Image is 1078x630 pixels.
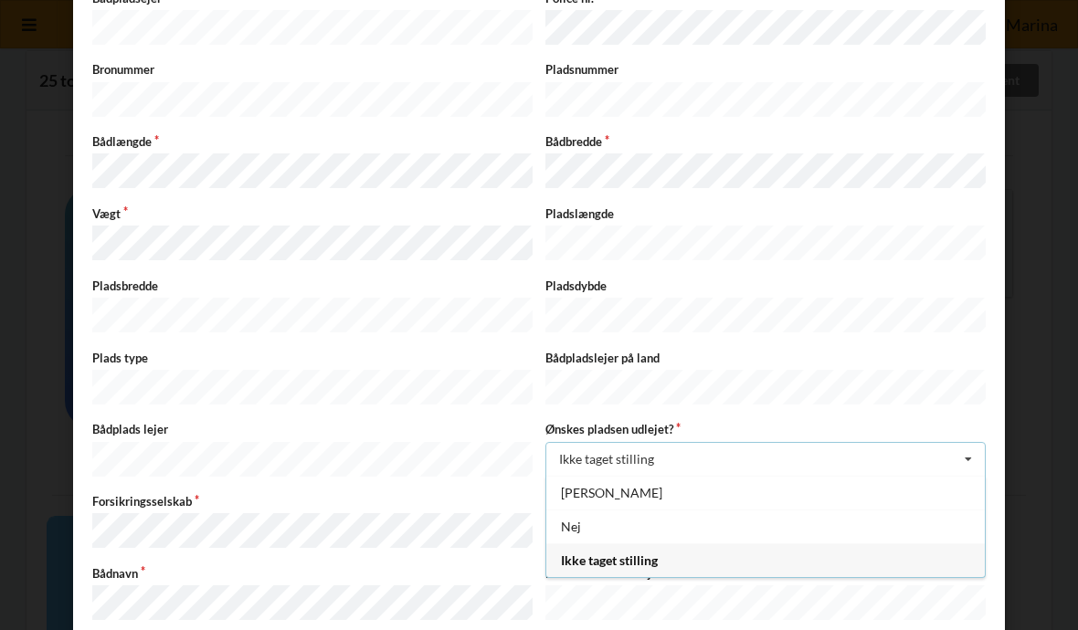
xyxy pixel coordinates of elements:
label: Bådplads lejer [92,421,533,437]
label: Forsikringsselskab [92,493,533,509]
label: Pladsdybde [545,278,986,294]
label: Vægt [92,205,533,222]
label: Plads type [92,350,533,366]
label: Bådlængde [92,133,533,150]
div: Nej [546,509,985,543]
label: Bådbredde [545,133,986,150]
label: Pladslængde [545,205,986,222]
label: Pladsnummer [545,61,986,78]
label: Bådnavn [92,565,533,582]
div: Ikke taget stilling [546,543,985,577]
div: Ikke taget stilling [559,453,654,466]
label: Bronummer [92,61,533,78]
label: Pladsbredde [92,278,533,294]
label: Ønskes pladsen udlejet? [545,421,986,437]
label: Bådpladslejer på land [545,350,986,366]
div: [PERSON_NAME] [546,476,985,509]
